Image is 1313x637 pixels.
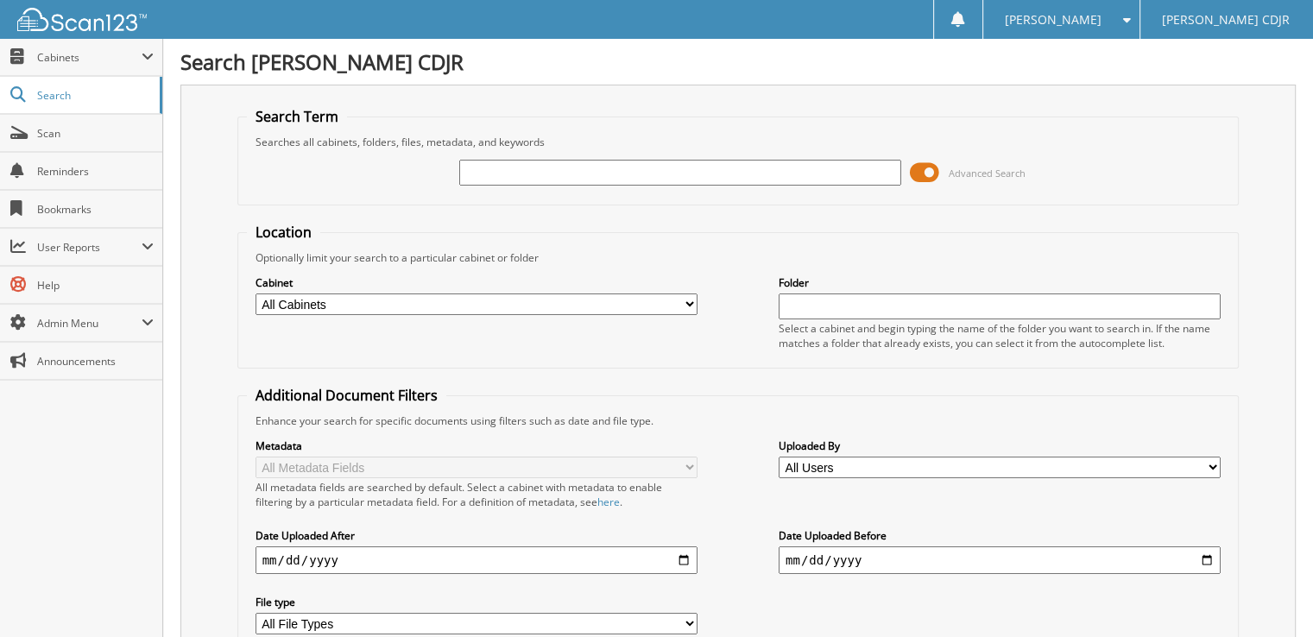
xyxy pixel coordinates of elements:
[779,546,1221,574] input: end
[247,107,347,126] legend: Search Term
[37,354,154,369] span: Announcements
[256,275,698,290] label: Cabinet
[37,50,142,65] span: Cabinets
[256,546,698,574] input: start
[256,595,698,609] label: File type
[247,413,1230,428] div: Enhance your search for specific documents using filters such as date and file type.
[247,250,1230,265] div: Optionally limit your search to a particular cabinet or folder
[1227,554,1313,637] iframe: Chat Widget
[949,167,1026,180] span: Advanced Search
[247,135,1230,149] div: Searches all cabinets, folders, files, metadata, and keywords
[37,164,154,179] span: Reminders
[37,202,154,217] span: Bookmarks
[1005,15,1102,25] span: [PERSON_NAME]
[779,528,1221,543] label: Date Uploaded Before
[779,321,1221,350] div: Select a cabinet and begin typing the name of the folder you want to search in. If the name match...
[17,8,147,31] img: scan123-logo-white.svg
[256,480,698,509] div: All metadata fields are searched by default. Select a cabinet with metadata to enable filtering b...
[779,275,1221,290] label: Folder
[597,495,620,509] a: here
[247,386,446,405] legend: Additional Document Filters
[37,240,142,255] span: User Reports
[37,278,154,293] span: Help
[779,438,1221,453] label: Uploaded By
[37,126,154,141] span: Scan
[37,316,142,331] span: Admin Menu
[256,438,698,453] label: Metadata
[1162,15,1290,25] span: [PERSON_NAME] CDJR
[37,88,151,103] span: Search
[247,223,320,242] legend: Location
[180,47,1296,76] h1: Search [PERSON_NAME] CDJR
[256,528,698,543] label: Date Uploaded After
